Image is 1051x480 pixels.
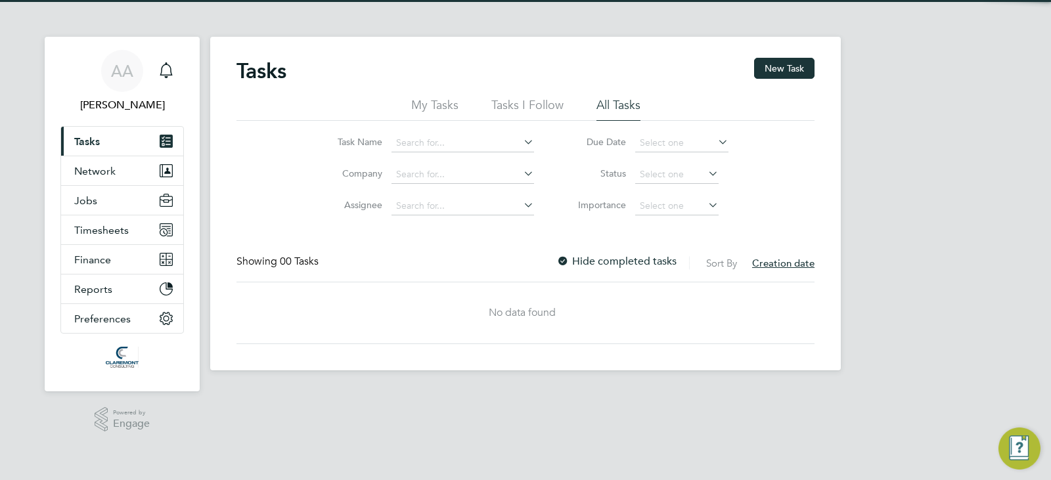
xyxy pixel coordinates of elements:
[74,283,112,295] span: Reports
[635,165,719,184] input: Select one
[391,134,534,152] input: Search for...
[61,186,183,215] button: Jobs
[596,97,640,121] li: All Tasks
[323,136,382,148] label: Task Name
[236,58,286,84] h2: Tasks
[567,199,626,211] label: Importance
[411,97,458,121] li: My Tasks
[74,165,116,177] span: Network
[706,257,737,269] label: Sort By
[111,62,133,79] span: AA
[61,215,183,244] button: Timesheets
[60,50,184,113] a: AA[PERSON_NAME]
[74,135,100,148] span: Tasks
[60,347,184,368] a: Go to home page
[556,255,677,268] label: Hide completed tasks
[752,257,815,269] span: Creation date
[74,224,129,236] span: Timesheets
[323,199,382,211] label: Assignee
[61,274,183,303] button: Reports
[113,407,150,418] span: Powered by
[236,255,321,269] div: Showing
[754,58,815,79] button: New Task
[45,37,200,391] nav: Main navigation
[491,97,564,121] li: Tasks I Follow
[391,165,534,184] input: Search for...
[106,347,138,368] img: claremontconsulting1-logo-retina.png
[236,306,808,320] div: No data found
[567,136,626,148] label: Due Date
[635,197,719,215] input: Select one
[74,253,111,266] span: Finance
[74,313,131,325] span: Preferences
[635,134,728,152] input: Select one
[95,407,150,432] a: Powered byEngage
[280,255,319,268] span: 00 Tasks
[113,418,150,429] span: Engage
[567,167,626,179] label: Status
[391,197,534,215] input: Search for...
[74,194,97,207] span: Jobs
[60,97,184,113] span: Afzal Ahmed
[323,167,382,179] label: Company
[61,304,183,333] button: Preferences
[61,245,183,274] button: Finance
[61,156,183,185] button: Network
[61,127,183,156] a: Tasks
[998,427,1040,469] button: Engage Resource Center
